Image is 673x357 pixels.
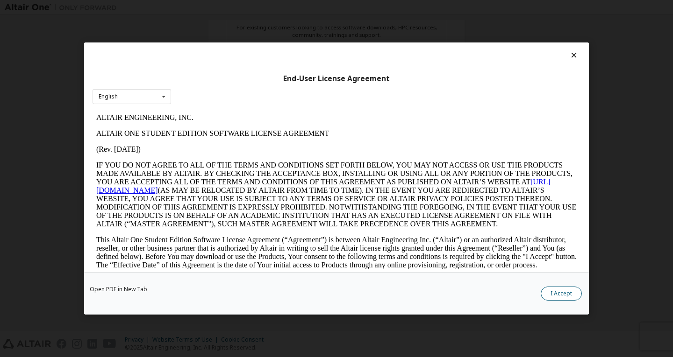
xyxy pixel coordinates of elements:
[541,287,582,301] button: I Accept
[4,35,484,44] p: (Rev. [DATE])
[4,68,458,84] a: [URL][DOMAIN_NAME]
[93,74,580,84] div: End-User License Agreement
[4,4,484,12] p: ALTAIR ENGINEERING, INC.
[99,94,118,99] div: English
[4,126,484,160] p: This Altair One Student Edition Software License Agreement (“Agreement”) is between Altair Engine...
[4,20,484,28] p: ALTAIR ONE STUDENT EDITION SOFTWARE LICENSE AGREEMENT
[90,287,147,292] a: Open PDF in New Tab
[4,51,484,119] p: IF YOU DO NOT AGREE TO ALL OF THE TERMS AND CONDITIONS SET FORTH BELOW, YOU MAY NOT ACCESS OR USE...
